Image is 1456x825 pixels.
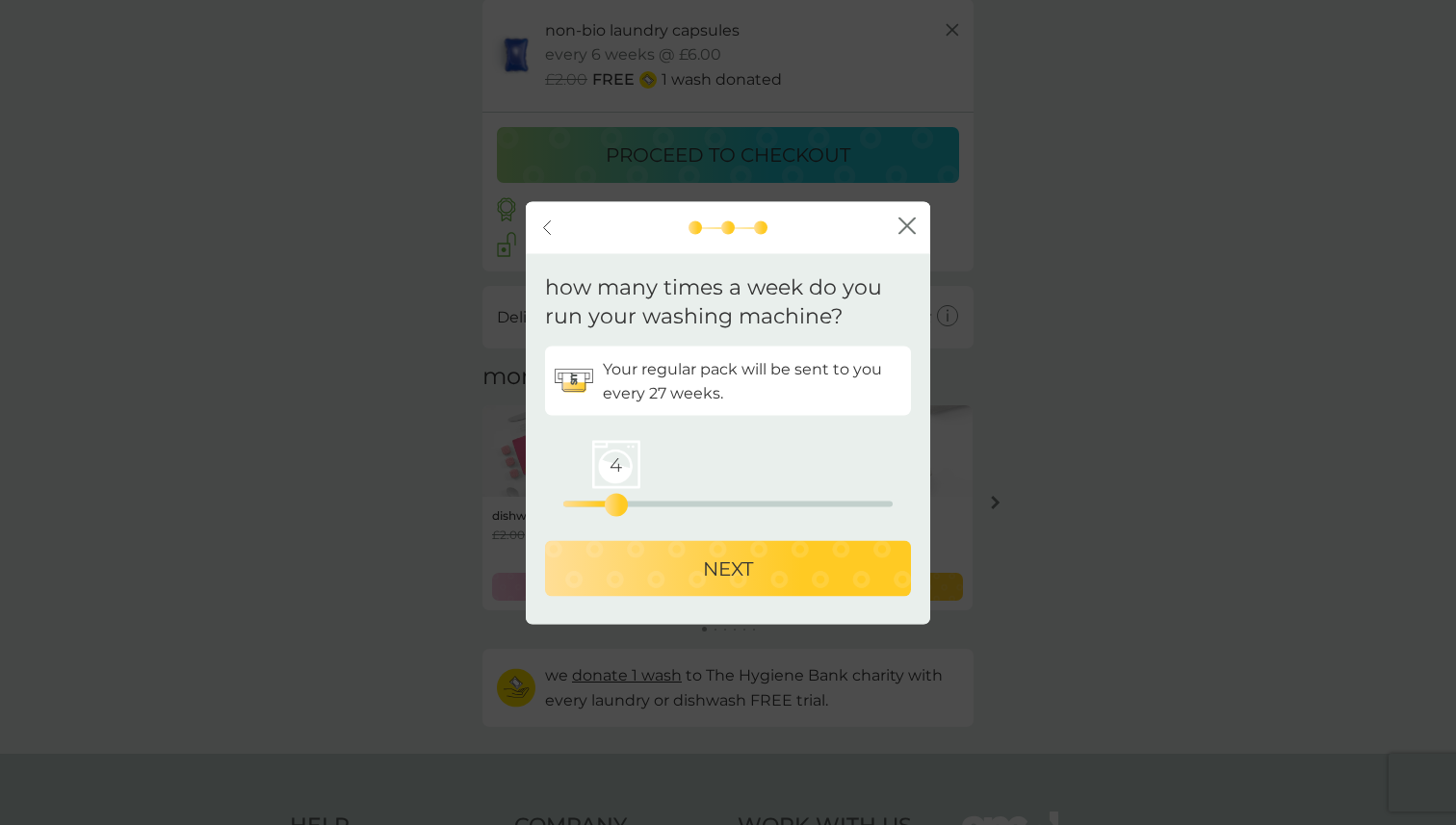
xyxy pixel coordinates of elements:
p: how many times a week do you run your washing machine? [545,272,911,332]
p: Your regular pack will be sent to you every 27 weeks. [603,356,901,405]
button: close [898,218,916,238]
span: 4 [592,441,640,489]
p: NEXT [703,554,753,584]
button: NEXT [545,541,911,597]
